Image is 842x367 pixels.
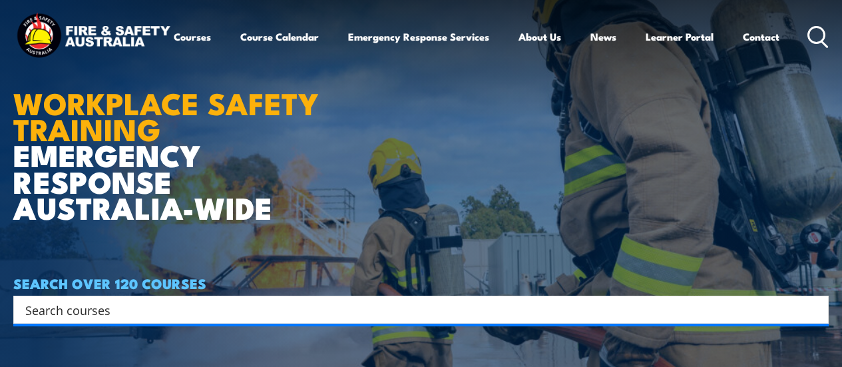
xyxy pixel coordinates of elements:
form: Search form [28,300,802,319]
h1: EMERGENCY RESPONSE AUSTRALIA-WIDE [13,56,339,220]
a: News [590,21,616,53]
button: Search magnifier button [805,300,824,319]
strong: WORKPLACE SAFETY TRAINING [13,79,319,151]
input: Search input [25,300,799,320]
h4: SEARCH OVER 120 COURSES [13,276,829,290]
a: Learner Portal [646,21,714,53]
a: Course Calendar [240,21,319,53]
a: About Us [519,21,561,53]
a: Courses [174,21,211,53]
a: Contact [743,21,779,53]
a: Emergency Response Services [348,21,489,53]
